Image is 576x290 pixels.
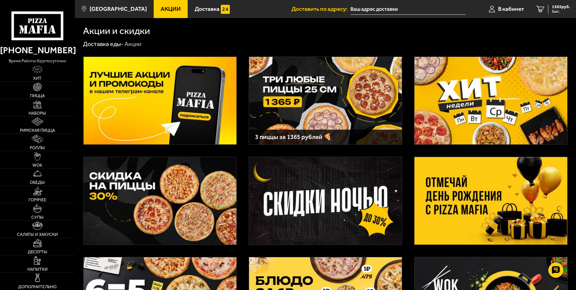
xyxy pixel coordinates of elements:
[195,6,220,12] span: Доставка
[18,285,57,289] span: Дополнительно
[552,5,570,9] span: 1365 руб.
[27,267,48,271] span: Напитки
[249,57,402,145] a: 3 пиццы за 1365 рублей 🍕
[30,94,45,98] span: Пицца
[31,215,44,219] span: Супы
[291,6,350,12] span: Доставить по адресу:
[30,146,45,150] span: Роллы
[498,6,524,12] span: В кабинет
[350,4,466,15] input: Ваш адрес доставки
[90,6,147,12] span: [GEOGRAPHIC_DATA]
[83,40,124,48] a: Доставка еды-
[20,128,55,132] span: Римская пицца
[17,232,58,236] span: Салаты и закуски
[32,163,42,167] span: WOK
[350,4,466,15] span: spb Петергофское шоссе 7
[552,10,570,13] span: 3 шт.
[255,134,396,140] h3: 3 пиццы за 1365 рублей 🍕
[125,40,141,48] div: Акции
[161,6,181,12] span: Акции
[83,26,150,36] h1: Акции и скидки
[29,198,46,202] span: Горячее
[33,76,42,80] span: Хит
[221,5,230,14] img: 15daf4d41897b9f0e9f617042186c801.svg
[28,250,47,254] span: Десерты
[29,111,46,115] span: Наборы
[30,180,45,184] span: Обеды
